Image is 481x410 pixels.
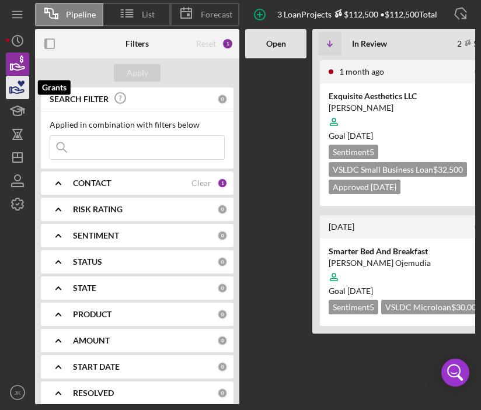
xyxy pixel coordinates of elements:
time: 06/21/2025 [347,286,373,296]
div: 0 [217,204,228,215]
b: Open [266,39,286,48]
div: 1 [222,38,233,50]
div: 0 [217,257,228,267]
div: 0 [217,388,228,398]
div: 0 [217,309,228,320]
div: 0 [217,94,228,104]
span: Pipeline [66,10,96,19]
div: 0 [217,362,228,372]
b: PRODUCT [73,310,111,319]
div: Sentiment 5 [329,145,378,159]
b: RESOLVED [73,388,114,398]
b: CONTACT [73,178,111,188]
b: SENTIMENT [73,231,119,240]
b: SEARCH FILTER [50,94,109,104]
b: AMOUNT [73,336,110,345]
time: 2025-07-15 20:12 [339,66,384,76]
div: $112,500 [332,9,378,19]
b: RISK RATING [73,205,123,214]
div: Sentiment 5 [329,300,378,314]
b: In Review [352,39,387,48]
div: Clear [191,178,211,188]
span: List [142,10,155,19]
div: Applied in combination with filters below [50,120,225,129]
span: Goal [329,131,373,141]
button: Apply [114,64,161,82]
text: JK [14,390,21,396]
div: 0 [217,335,228,346]
b: STATUS [73,257,102,267]
div: 1 [217,178,228,188]
div: Reset [196,39,216,48]
div: Open Intercom Messenger [441,359,469,387]
div: 3 Loan Projects • $112,500 Total [277,9,437,19]
b: Filters [126,39,149,48]
b: START DATE [73,362,120,372]
button: JK [6,381,29,404]
time: 06/27/2025 [347,131,373,141]
span: Goal [329,286,373,296]
div: Apply [127,64,148,82]
div: 0 [217,230,228,241]
b: STATE [73,283,96,293]
time: 2025-05-19 15:07 [329,222,354,232]
span: Forecast [201,10,232,19]
div: 0 [217,283,228,293]
div: Approved [DATE] [329,180,400,194]
div: VSLDC Small Business Loan $32,500 [329,162,467,177]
